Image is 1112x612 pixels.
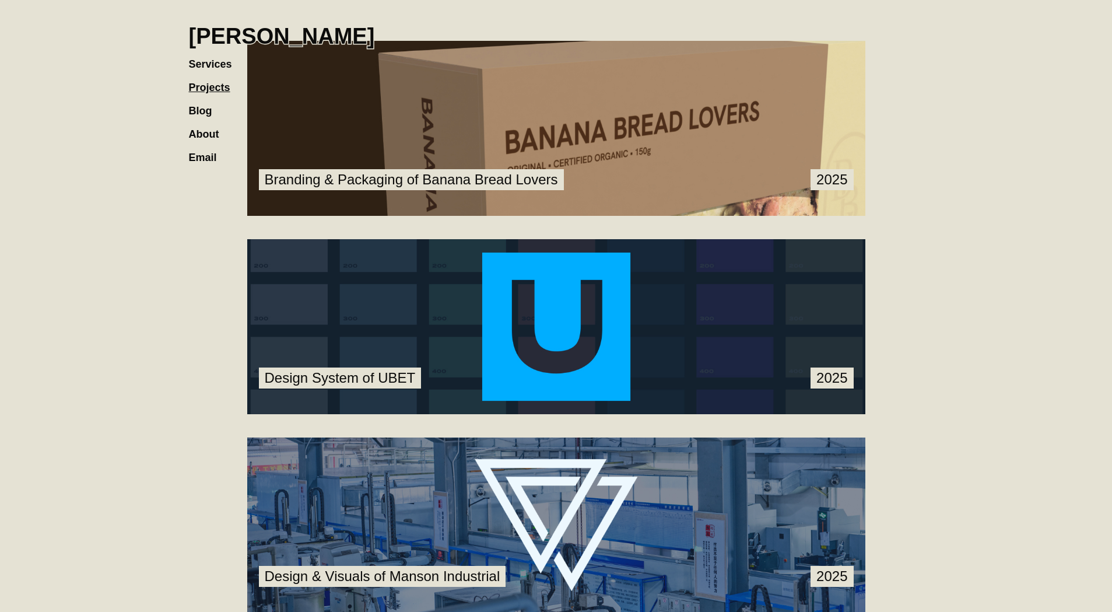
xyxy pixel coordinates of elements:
a: Blog [189,93,224,117]
a: Services [189,47,244,70]
h1: [PERSON_NAME] [189,23,375,49]
a: Email [189,140,229,163]
a: About [189,117,231,140]
a: home [189,12,375,49]
a: Projects [189,70,242,93]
